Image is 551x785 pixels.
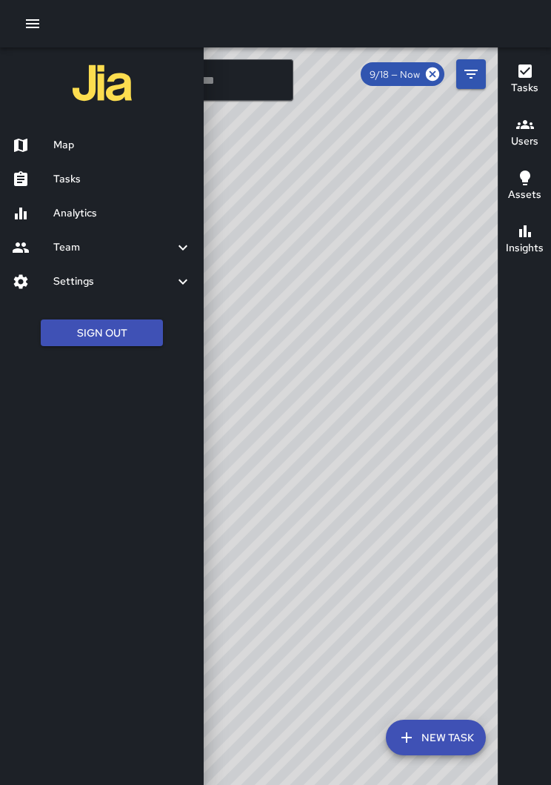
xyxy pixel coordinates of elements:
h6: Tasks [511,80,538,96]
h6: Settings [53,274,174,290]
h6: Team [53,239,174,256]
h6: Assets [508,187,541,203]
button: New Task [386,720,486,755]
h6: Analytics [53,205,192,222]
h6: Map [53,137,192,153]
h6: Users [511,133,538,150]
button: Sign Out [41,319,163,347]
img: jia-logo [73,53,132,113]
h6: Tasks [53,171,192,188]
h6: Insights [506,240,544,256]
